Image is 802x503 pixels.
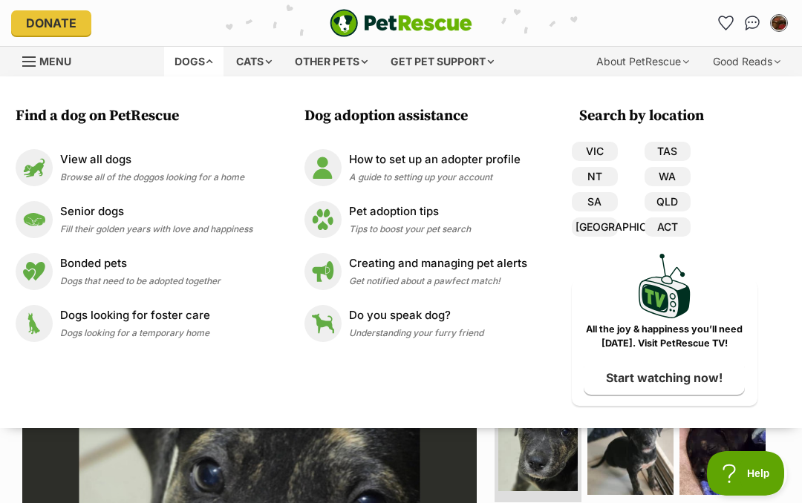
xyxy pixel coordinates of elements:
img: Pet adoption tips [304,201,342,238]
img: Creating and managing pet alerts [304,253,342,290]
a: Bonded pets Bonded pets Dogs that need to be adopted together [16,253,252,290]
button: My account [767,11,791,35]
p: View all dogs [60,151,244,168]
p: Creating and managing pet alerts [349,255,527,272]
p: Pet adoption tips [349,203,471,220]
img: Photo of Conrad [498,412,577,491]
h3: Search by location [579,106,757,127]
span: A guide to setting up your account [349,171,492,183]
img: Anna Bird profile pic [772,16,786,30]
span: Dogs that need to be adopted together [60,275,221,286]
img: Photo of Conrad [679,409,766,495]
img: PetRescue TV logo [639,254,691,318]
a: Do you speak dog? Do you speak dog? Understanding your furry friend [304,305,527,342]
img: Bonded pets [16,253,53,290]
p: Do you speak dog? [349,307,483,324]
div: About PetRescue [586,47,700,76]
a: VIC [572,142,618,161]
a: TAS [645,142,691,161]
a: PetRescue [330,9,472,37]
a: Donate [11,10,91,36]
p: All the joy & happiness you’ll need [DATE]. Visit PetRescue TV! [583,323,746,351]
a: Senior dogs Senior dogs Fill their golden years with love and happiness [16,201,252,238]
img: chat-41dd97257d64d25036548639549fe6c8038ab92f7586957e7f3b1b290dea8141.svg [745,16,760,30]
img: consumer-privacy-logo.png [1,1,13,13]
span: Understanding your furry friend [349,327,483,338]
span: Get notified about a pawfect match! [349,275,501,286]
p: Bonded pets [60,255,221,272]
img: View all dogs [16,149,53,186]
a: [GEOGRAPHIC_DATA] [572,217,618,237]
div: Dogs [164,47,224,76]
span: Browse all of the doggos looking for a home [60,171,244,183]
a: ACT [645,217,691,237]
img: logo-e224e6f780fb5917bec1dbf3a21bbac754714ae5b6737aabdf751b685950b380.svg [330,9,472,37]
a: Dogs looking for foster care Dogs looking for foster care Dogs looking for a temporary home [16,305,252,342]
span: Menu [39,55,71,68]
iframe: Help Scout Beacon - Open [707,451,787,496]
a: Favourites [714,11,737,35]
h3: Dog adoption assistance [304,106,535,127]
a: Menu [22,47,82,73]
p: How to set up an adopter profile [349,151,521,168]
a: How to set up an adopter profile How to set up an adopter profile A guide to setting up your account [304,149,527,186]
img: How to set up an adopter profile [304,149,342,186]
div: Get pet support [380,47,504,76]
ul: Account quick links [714,11,791,35]
a: SA [572,192,618,211]
a: QLD [645,192,691,211]
img: Senior dogs [16,201,53,238]
a: Start watching now! [584,361,745,395]
a: Conversations [740,11,764,35]
p: Dogs looking for foster care [60,307,210,324]
a: Creating and managing pet alerts Creating and managing pet alerts Get notified about a pawfect ma... [304,253,527,290]
h3: Find a dog on PetRescue [16,106,260,127]
img: Do you speak dog? [304,305,342,342]
a: NT [572,167,618,186]
div: Good Reads [702,47,791,76]
div: Other pets [284,47,378,76]
a: Pet adoption tips Pet adoption tips Tips to boost your pet search [304,201,527,238]
p: Senior dogs [60,203,252,220]
a: WA [645,167,691,186]
img: Dogs looking for foster care [16,305,53,342]
span: Dogs looking for a temporary home [60,327,209,338]
a: View all dogs View all dogs Browse all of the doggos looking for a home [16,149,252,186]
div: Cats [226,47,282,76]
span: Tips to boost your pet search [349,223,471,234]
span: Fill their golden years with love and happiness [60,223,252,234]
img: Photo of Conrad [587,409,674,495]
